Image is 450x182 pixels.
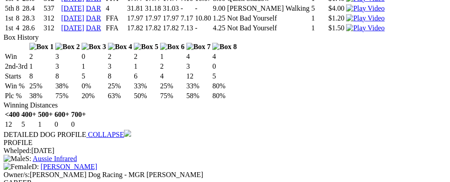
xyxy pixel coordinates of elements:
span: Whelped: [4,147,31,154]
td: 28.3 [22,14,42,23]
span: COLLAPSE [88,131,124,138]
td: 2 [160,62,185,71]
th: <400 [4,110,20,119]
td: 537 [43,4,60,13]
td: 312 [43,14,60,23]
img: Play Video [346,4,384,12]
td: 1 [29,62,54,71]
td: 28.4 [22,4,42,13]
td: 0 [54,120,70,129]
td: 80% [212,91,237,100]
td: 4 [160,72,185,81]
td: 8 [15,14,21,23]
td: 2 [29,52,54,61]
td: 8 [55,72,80,81]
td: 4 [105,4,126,13]
td: 4 [186,52,211,61]
td: 8 [15,4,21,13]
div: [DATE] [4,147,446,155]
th: 400+ [21,110,37,119]
td: 25% [107,82,133,91]
a: [DATE] [61,24,84,32]
td: 0 [71,120,87,129]
td: - [180,4,194,13]
img: Box 2 [55,43,80,51]
td: 5 [21,120,37,129]
td: 17.97 [127,14,144,23]
td: 80% [212,82,237,91]
td: 6 [133,72,159,81]
a: Aussie Infrared [33,155,77,162]
td: 10.80 [194,14,211,23]
a: [DATE] [61,14,84,22]
img: Box 5 [134,43,158,51]
td: 5 [311,4,316,13]
img: Play Video [346,14,384,22]
td: 1 [133,62,159,71]
td: 31.18 [144,4,161,13]
td: FFA [105,14,126,23]
td: 3 [107,62,133,71]
td: 1 [81,62,107,71]
img: Box 1 [29,43,54,51]
td: 1st [4,24,14,33]
td: 63% [107,91,133,100]
td: 25% [29,82,54,91]
td: 75% [160,91,185,100]
td: 31.03 [162,4,179,13]
td: 33% [133,82,159,91]
td: 31.81 [127,4,144,13]
a: [PERSON_NAME] [41,163,97,170]
td: 20% [81,91,107,100]
td: 2 [133,52,159,61]
td: 50% [133,91,159,100]
td: 5th [4,4,14,13]
a: DAR [86,4,101,12]
td: Not Bad Yourself [227,24,310,33]
td: $1.50 [328,24,345,33]
td: 312 [43,24,60,33]
a: [DATE] [61,4,84,12]
img: Box 6 [160,43,185,51]
td: 0 [81,52,107,61]
a: COLLAPSE [86,131,131,138]
td: 4.25 [212,24,226,33]
td: 1 [311,14,316,23]
td: 38% [55,82,80,91]
td: 5 [212,72,237,81]
td: 8 [29,72,54,81]
div: PROFILE [4,139,446,147]
td: 1st [4,14,14,23]
td: - [194,24,211,33]
td: 1.25 [212,14,226,23]
td: Win [4,52,28,61]
img: Male [4,155,25,163]
td: 17.97 [162,14,179,23]
td: 7.13 [180,24,194,33]
td: 3 [55,62,80,71]
td: 25% [160,82,185,91]
img: Play Video [346,24,384,32]
img: Box 8 [212,43,237,51]
td: 17.82 [127,24,144,33]
td: Win % [4,82,28,91]
span: D: [4,163,39,170]
div: DETAILED DOG PROFILE [4,130,446,139]
span: Owner/s: [4,171,30,178]
th: 600+ [54,110,70,119]
td: 9.00 [212,4,226,13]
td: 12 [4,120,20,129]
td: 0% [81,82,107,91]
a: View replay [346,4,384,12]
td: 1 [311,24,316,33]
a: View replay [346,14,384,22]
td: $1.20 [328,14,345,23]
img: Box 3 [82,43,106,51]
th: 500+ [37,110,53,119]
td: 17.82 [162,24,179,33]
td: 5 [81,72,107,81]
img: Female [4,163,32,171]
td: $4.00 [328,4,345,13]
img: Box 4 [108,43,132,51]
img: chevron-down.svg [124,130,131,137]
